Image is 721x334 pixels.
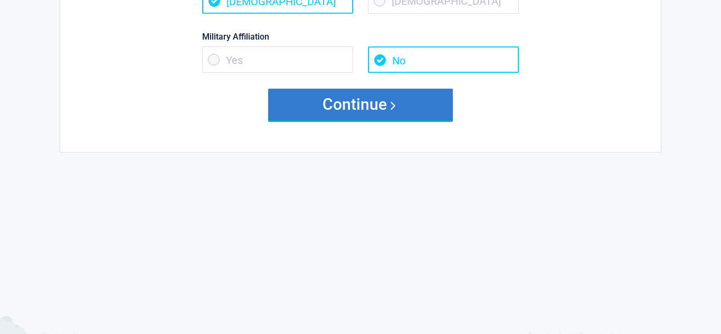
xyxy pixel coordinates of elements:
span: Yes [202,46,353,73]
button: Continue [268,89,453,120]
span: No [368,46,519,73]
label: Military Affiliation [202,30,519,44]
